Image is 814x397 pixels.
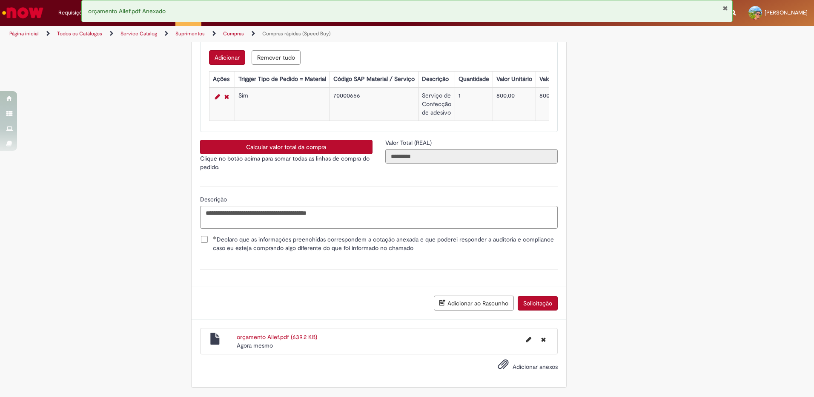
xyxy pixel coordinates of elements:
[536,72,590,87] th: Valor Total Moeda
[235,72,330,87] th: Trigger Tipo de Pedido = Material
[237,333,317,341] a: orçamento Allef.pdf (639.2 KB)
[330,88,418,121] td: 70000656
[209,50,245,65] button: Add a row for Lista de Itens
[9,30,39,37] a: Página inicial
[765,9,808,16] span: [PERSON_NAME]
[521,333,536,346] button: Editar nome de arquivo orçamento Allef.pdf
[330,72,418,87] th: Código SAP Material / Serviço
[455,72,493,87] th: Quantidade
[493,72,536,87] th: Valor Unitário
[88,7,166,15] span: orçamento Allef.pdf Anexado
[200,206,558,229] textarea: Descrição
[385,149,558,164] input: Valor Total (REAL)
[1,4,45,21] img: ServiceNow
[120,30,157,37] a: Service Catalog
[262,30,331,37] a: Compras rápidas (Speed Buy)
[222,92,231,102] a: Remover linha 1
[434,296,514,311] button: Adicionar ao Rascunho
[200,196,229,203] span: Descrição
[455,88,493,121] td: 1
[513,363,558,371] span: Adicionar anexos
[385,139,433,147] span: Somente leitura - Valor Total (REAL)
[213,236,217,239] span: Obrigatório Preenchido
[237,342,273,349] span: Agora mesmo
[518,296,558,311] button: Solicitação
[418,72,455,87] th: Descrição
[493,88,536,121] td: 800,00
[385,138,433,147] label: Somente leitura - Valor Total (REAL)
[200,140,373,154] button: Calcular valor total da compra
[235,88,330,121] td: Sim
[536,88,590,121] td: 800,00
[536,333,551,346] button: Excluir orçamento Allef.pdf
[57,30,102,37] a: Todos os Catálogos
[58,9,88,17] span: Requisições
[496,357,511,376] button: Adicionar anexos
[418,88,455,121] td: Serviço de Confecção de adesivo
[6,26,536,42] ul: Trilhas de página
[252,50,301,65] button: Remove all rows for Lista de Itens
[722,5,728,12] button: Fechar Notificação
[175,30,205,37] a: Suprimentos
[209,72,235,87] th: Ações
[213,235,558,252] span: Declaro que as informações preenchidas correspondem a cotação anexada e que poderei responder a a...
[223,30,244,37] a: Compras
[237,342,273,349] time: 29/09/2025 09:20:18
[200,154,373,171] p: Clique no botão acima para somar todas as linhas de compra do pedido.
[213,92,222,102] a: Editar Linha 1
